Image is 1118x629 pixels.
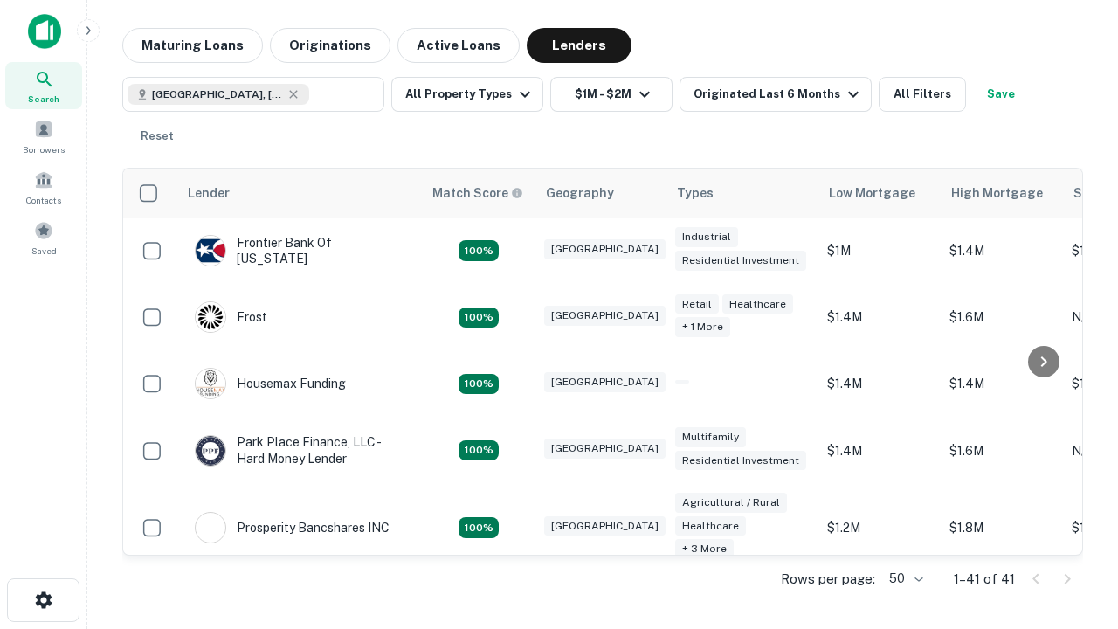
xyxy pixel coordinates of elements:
th: Low Mortgage [818,169,941,218]
div: [GEOGRAPHIC_DATA] [544,239,666,259]
div: Healthcare [675,516,746,536]
button: Originations [270,28,390,63]
img: picture [196,236,225,266]
a: Borrowers [5,113,82,160]
div: Industrial [675,227,738,247]
button: Originated Last 6 Months [680,77,872,112]
div: Capitalize uses an advanced AI algorithm to match your search with the best lender. The match sco... [432,183,523,203]
div: Healthcare [722,294,793,314]
div: Residential Investment [675,451,806,471]
div: Lender [188,183,230,204]
div: Retail [675,294,719,314]
span: Saved [31,244,57,258]
div: Agricultural / Rural [675,493,787,513]
div: Matching Properties: 4, hasApolloMatch: undefined [459,308,499,328]
div: High Mortgage [951,183,1043,204]
td: $1.4M [818,350,941,417]
div: [GEOGRAPHIC_DATA] [544,439,666,459]
div: [GEOGRAPHIC_DATA] [544,372,666,392]
div: Multifamily [675,427,746,447]
button: Reset [129,119,185,154]
div: Matching Properties: 7, hasApolloMatch: undefined [459,517,499,538]
div: Frost [195,301,267,333]
th: Geography [535,169,666,218]
a: Search [5,62,82,109]
div: Geography [546,183,614,204]
div: Low Mortgage [829,183,915,204]
div: Prosperity Bancshares INC [195,512,390,543]
p: Rows per page: [781,569,875,590]
a: Contacts [5,163,82,211]
div: Frontier Bank Of [US_STATE] [195,235,404,266]
button: Lenders [527,28,631,63]
button: All Property Types [391,77,543,112]
button: Save your search to get updates of matches that match your search criteria. [973,77,1029,112]
th: Capitalize uses an advanced AI algorithm to match your search with the best lender. The match sco... [422,169,535,218]
div: Housemax Funding [195,368,346,399]
img: capitalize-icon.png [28,14,61,49]
td: $1M [818,218,941,284]
img: picture [196,302,225,332]
a: Saved [5,214,82,261]
td: $1.4M [818,417,941,483]
th: Types [666,169,818,218]
td: $1.8M [941,484,1063,572]
img: picture [196,369,225,398]
td: $1.6M [941,284,1063,350]
button: All Filters [879,77,966,112]
div: + 1 more [675,317,730,337]
button: Maturing Loans [122,28,263,63]
span: Search [28,92,59,106]
div: Residential Investment [675,251,806,271]
td: $1.6M [941,417,1063,483]
div: Matching Properties: 4, hasApolloMatch: undefined [459,374,499,395]
div: [GEOGRAPHIC_DATA] [544,516,666,536]
span: [GEOGRAPHIC_DATA], [GEOGRAPHIC_DATA], [GEOGRAPHIC_DATA] [152,86,283,102]
img: picture [196,436,225,466]
span: Borrowers [23,142,65,156]
div: Originated Last 6 Months [694,84,864,105]
div: [GEOGRAPHIC_DATA] [544,306,666,326]
div: Matching Properties: 4, hasApolloMatch: undefined [459,240,499,261]
div: Matching Properties: 4, hasApolloMatch: undefined [459,440,499,461]
iframe: Chat Widget [1031,489,1118,573]
td: $1.4M [941,218,1063,284]
div: Types [677,183,714,204]
div: + 3 more [675,539,734,559]
td: $1.4M [941,350,1063,417]
th: Lender [177,169,422,218]
th: High Mortgage [941,169,1063,218]
p: 1–41 of 41 [954,569,1015,590]
td: $1.2M [818,484,941,572]
div: 50 [882,566,926,591]
div: Park Place Finance, LLC - Hard Money Lender [195,434,404,466]
td: $1.4M [818,284,941,350]
h6: Match Score [432,183,520,203]
button: $1M - $2M [550,77,673,112]
span: Contacts [26,193,61,207]
img: picture [196,513,225,543]
button: Active Loans [397,28,520,63]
